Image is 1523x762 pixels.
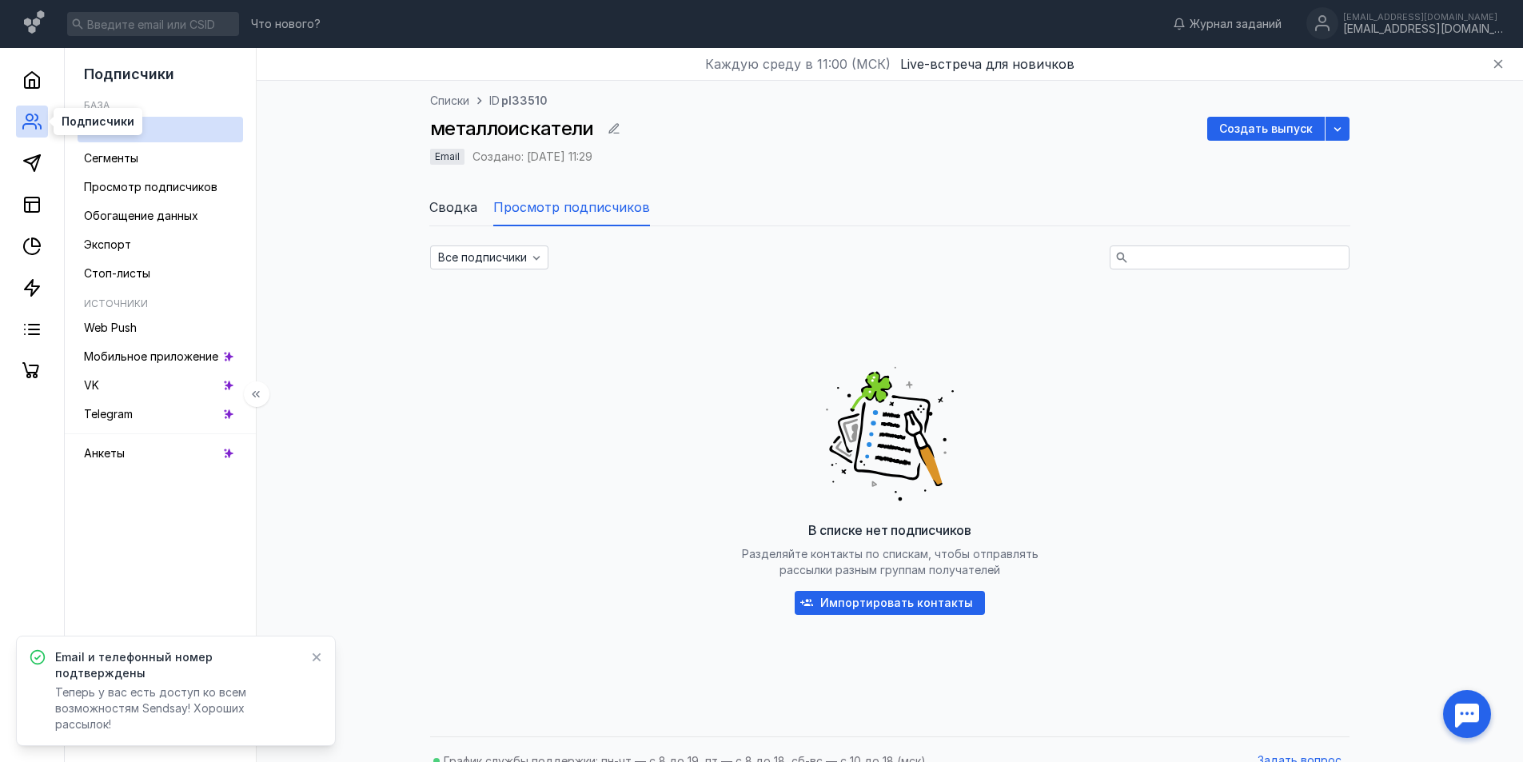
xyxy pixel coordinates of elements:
div: [EMAIL_ADDRESS][DOMAIN_NAME] [1343,12,1503,22]
span: Все подписчики [438,251,527,265]
span: Просмотр подписчиков [493,197,650,217]
span: ID [489,94,500,107]
span: Подписчики [84,66,174,82]
div: [EMAIL_ADDRESS][DOMAIN_NAME] [1343,22,1503,36]
a: Обогащение данных [78,203,243,229]
a: Web Push [78,315,243,341]
span: Подписчики [62,116,134,127]
span: Создать выпуск [1219,122,1313,136]
a: VK [78,373,243,398]
span: металлоискатели [430,117,594,140]
span: Просмотр подписчиков [84,180,217,193]
span: Каждую среду в 11:00 (МСК) [705,54,891,74]
span: Telegram [84,407,133,421]
a: Списки [430,93,469,109]
span: Экспорт [84,237,131,251]
span: pl33510 [501,93,548,109]
span: Сегменты [84,151,138,165]
a: Экспорт [78,232,243,257]
span: Журнал заданий [1190,16,1282,32]
h5: Источники [84,297,148,309]
a: Стоп-листы [78,261,243,286]
span: Разделяйте контакты по спискам, чтобы отправлять рассылки разным группам получателей [742,547,1039,576]
a: Просмотр подписчиков [78,174,243,200]
button: Все подписчики [430,245,548,269]
span: Мобильное приложение [84,349,218,363]
a: Списки [78,117,243,142]
a: Журнал заданий [1165,16,1290,32]
button: Создать выпуск [1207,117,1325,141]
span: Стоп-листы [84,266,150,280]
button: Live-встреча для новичков [900,54,1074,74]
div: Создано: [DATE] 11:29 [472,151,592,162]
span: Web Push [84,321,137,334]
span: Live-встреча для новичков [900,56,1074,72]
span: Анкеты [84,446,125,460]
a: Анкеты [78,441,243,466]
span: VK [84,378,99,392]
a: Мобильное приложение [78,344,243,369]
span: Теперь у вас есть доступ ко всем возможностям Sendsay! Хороших рассылок! [55,685,246,731]
button: Импортировать контакты [795,591,985,615]
span: Email и телефонный номер подтверждены [55,649,298,681]
input: Введите email или CSID [67,12,239,36]
span: В списке нет подписчиков [808,522,971,538]
span: Что нового? [251,18,321,30]
a: Что нового? [243,18,329,30]
span: Email [435,150,460,162]
h5: База [84,99,110,111]
span: Сводка [429,197,477,217]
span: Импортировать контакты [820,596,973,610]
a: Telegram [78,401,243,427]
a: Сегменты [78,146,243,171]
span: Обогащение данных [84,209,198,222]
